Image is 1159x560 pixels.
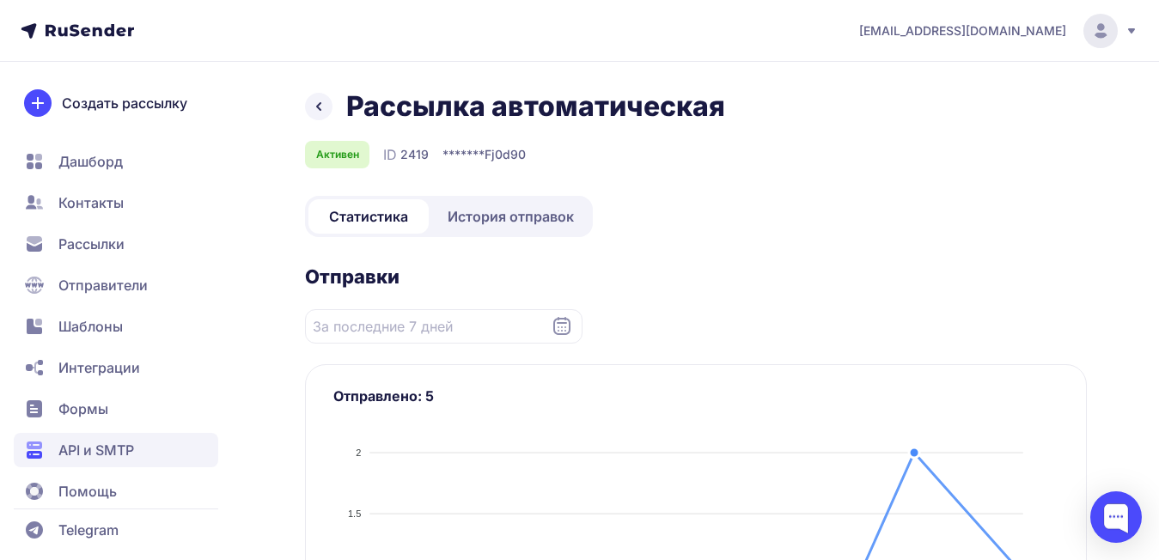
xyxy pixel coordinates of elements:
[58,192,124,213] span: Контакты
[329,206,408,227] span: Статистика
[316,148,359,161] span: Активен
[58,440,134,460] span: API и SMTP
[356,447,361,458] tspan: 2
[62,93,187,113] span: Создать рассылку
[346,89,725,124] h1: Рассылка автоматическая
[859,22,1066,40] span: [EMAIL_ADDRESS][DOMAIN_NAME]
[305,309,583,344] input: Datepicker input
[58,481,117,502] span: Помощь
[58,399,108,419] span: Формы
[383,144,429,165] div: ID
[400,146,429,163] span: 2419
[58,151,123,172] span: Дашборд
[308,199,429,234] a: Статистика
[348,508,361,519] tspan: 1.5
[14,513,218,547] a: Telegram
[432,199,589,234] a: История отправок
[333,386,1058,406] h3: Отправлено: 5
[305,265,1087,289] h2: Отправки
[58,234,125,254] span: Рассылки
[448,206,574,227] span: История отправок
[58,357,140,378] span: Интеграции
[58,520,119,540] span: Telegram
[58,275,148,295] span: Отправители
[485,146,526,163] span: Fj0d90
[58,316,123,337] span: Шаблоны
